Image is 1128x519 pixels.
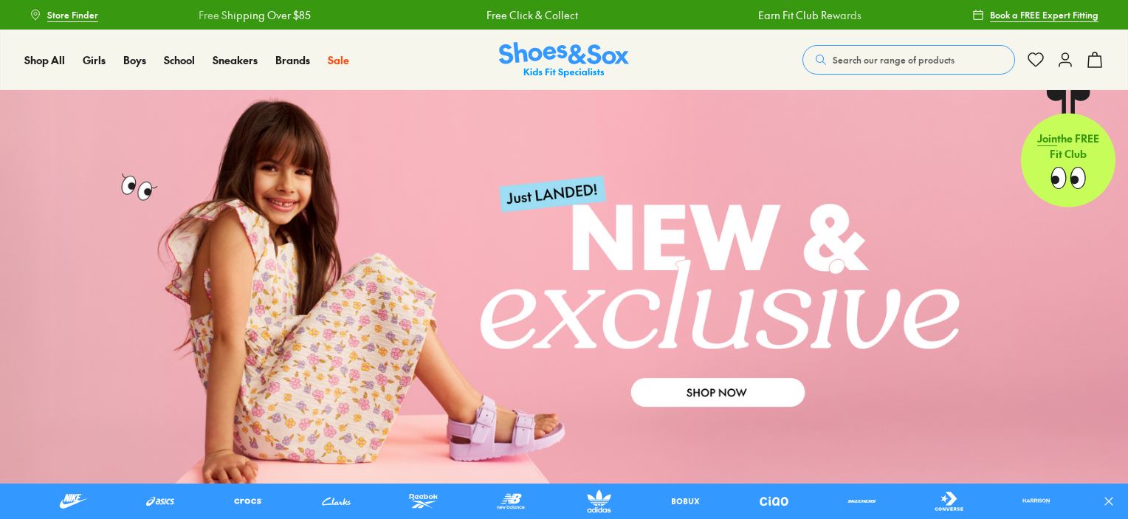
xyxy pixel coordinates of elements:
[328,52,349,67] span: Sale
[24,52,65,67] span: Shop All
[1021,119,1115,173] p: the FREE Fit Club
[83,52,106,67] span: Girls
[328,52,349,68] a: Sale
[47,8,98,21] span: Store Finder
[83,52,106,68] a: Girls
[123,52,146,68] a: Boys
[164,52,195,67] span: School
[275,52,310,68] a: Brands
[802,45,1015,75] button: Search our range of products
[486,7,577,23] a: Free Click & Collect
[198,7,310,23] a: Free Shipping Over $85
[213,52,258,67] span: Sneakers
[499,42,629,78] a: Shoes & Sox
[213,52,258,68] a: Sneakers
[164,52,195,68] a: School
[990,8,1098,21] span: Book a FREE Expert Fitting
[757,7,861,23] a: Earn Fit Club Rewards
[123,52,146,67] span: Boys
[972,1,1098,28] a: Book a FREE Expert Fitting
[1037,131,1057,145] span: Join
[24,52,65,68] a: Shop All
[499,42,629,78] img: SNS_Logo_Responsive.svg
[1021,89,1115,207] a: Jointhe FREE Fit Club
[275,52,310,67] span: Brands
[833,53,955,66] span: Search our range of products
[30,1,98,28] a: Store Finder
